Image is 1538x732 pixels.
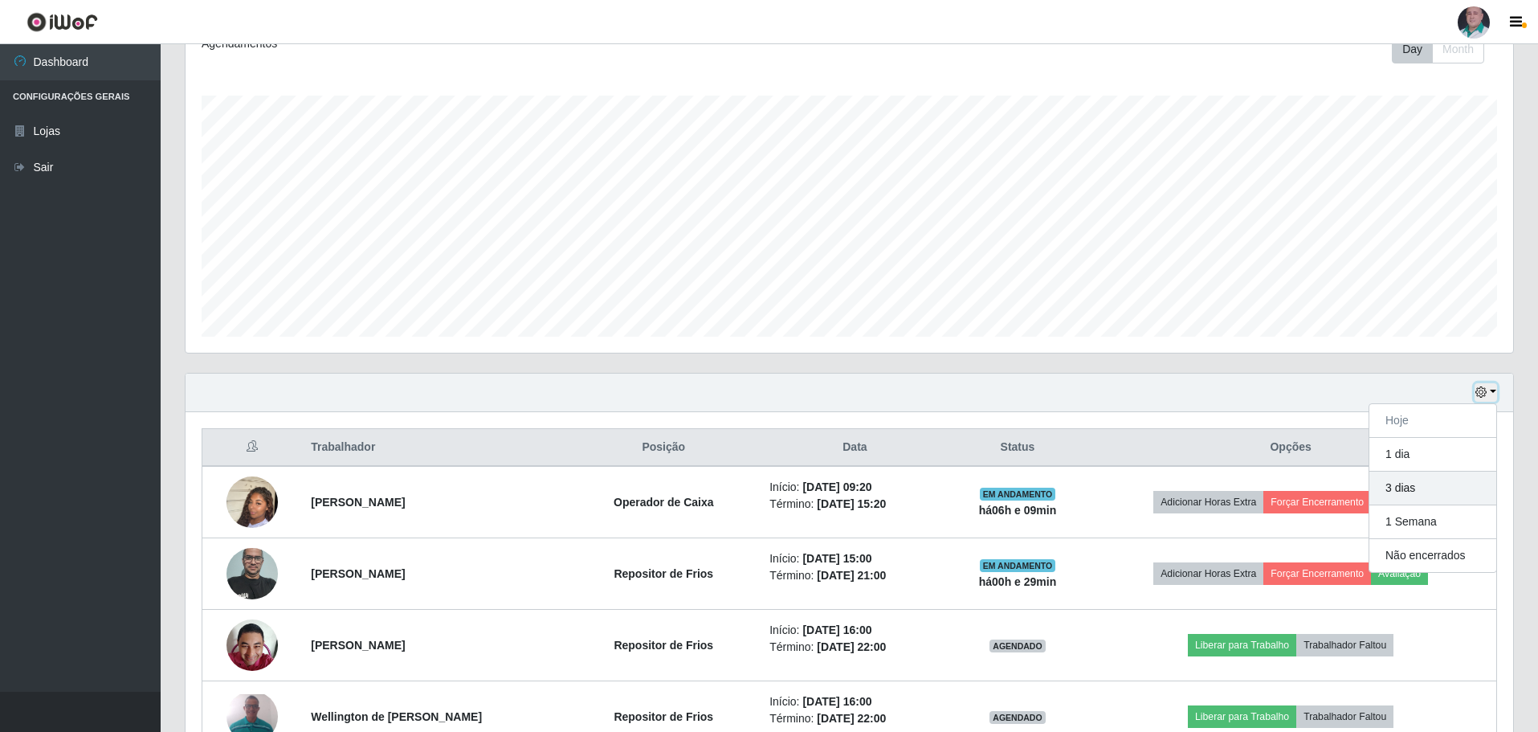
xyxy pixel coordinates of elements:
time: [DATE] 09:20 [802,481,871,493]
button: Forçar Encerramento [1263,562,1371,585]
span: AGENDADO [989,640,1046,652]
strong: [PERSON_NAME] [311,567,405,580]
time: [DATE] 16:00 [802,624,871,636]
img: 1655148070426.jpeg [226,539,278,607]
li: Término: [769,639,940,656]
li: Início: [769,550,940,567]
button: Hoje [1369,404,1496,438]
button: Avaliação [1371,562,1428,585]
button: 1 dia [1369,438,1496,472]
li: Término: [769,710,940,727]
th: Posição [567,429,760,467]
button: Trabalhador Faltou [1296,705,1393,728]
div: First group [1392,35,1484,63]
img: CoreUI Logo [27,12,98,32]
span: EM ANDAMENTO [980,488,1056,501]
button: 3 dias [1369,472,1496,505]
img: 1650455423616.jpeg [226,611,278,679]
span: AGENDADO [989,711,1046,724]
th: Data [760,429,950,467]
strong: há 06 h e 09 min [979,504,1057,517]
time: [DATE] 21:00 [817,569,886,582]
time: [DATE] 22:00 [817,640,886,653]
strong: Operador de Caixa [614,496,714,509]
img: 1745635313698.jpeg [226,456,278,548]
li: Término: [769,567,940,584]
button: Liberar para Trabalho [1188,705,1296,728]
strong: [PERSON_NAME] [311,496,405,509]
th: Trabalhador [301,429,567,467]
li: Início: [769,479,940,496]
strong: há 00 h e 29 min [979,575,1057,588]
strong: Repositor de Frios [614,567,713,580]
th: Opções [1085,429,1496,467]
li: Início: [769,693,940,710]
time: [DATE] 22:00 [817,712,886,725]
strong: Repositor de Frios [614,639,713,652]
li: Término: [769,496,940,513]
time: [DATE] 15:20 [817,497,886,510]
strong: Repositor de Frios [614,710,713,723]
button: 1 Semana [1369,505,1496,539]
strong: [PERSON_NAME] [311,639,405,652]
button: Adicionar Horas Extra [1153,491,1263,513]
button: Forçar Encerramento [1263,491,1371,513]
th: Status [950,429,1086,467]
button: Day [1392,35,1433,63]
div: Toolbar with button groups [1392,35,1497,63]
span: EM ANDAMENTO [980,559,1056,572]
time: [DATE] 15:00 [802,552,871,565]
button: Liberar para Trabalho [1188,634,1296,656]
strong: Wellington de [PERSON_NAME] [311,710,482,723]
button: Adicionar Horas Extra [1153,562,1263,585]
li: Início: [769,622,940,639]
button: Trabalhador Faltou [1296,634,1393,656]
time: [DATE] 16:00 [802,695,871,708]
button: Não encerrados [1369,539,1496,572]
button: Month [1432,35,1484,63]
